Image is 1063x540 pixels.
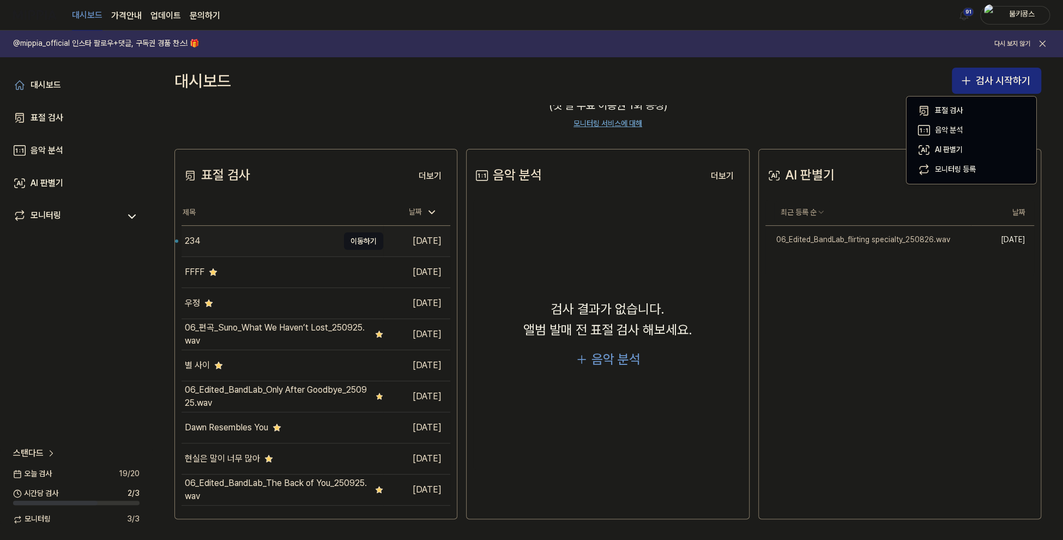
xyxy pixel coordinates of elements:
[13,447,57,460] a: 스탠다드
[765,226,971,254] a: 06_Edited_BandLab_flirting specialty_250826.wav
[935,145,963,155] div: AI 판별기
[31,144,63,157] div: 음악 분석
[182,200,383,226] th: 제목
[7,72,146,98] a: 대시보드
[383,443,450,475] td: [DATE]
[13,209,120,224] a: 모니터링
[963,8,974,16] div: 91
[383,319,450,350] td: [DATE]
[957,9,970,22] img: 알림
[31,209,61,224] div: 모니터링
[911,140,1032,160] button: AI 판별기
[911,121,1032,140] button: 음악 분석
[980,6,1050,25] button: profile붐키콩스
[185,359,210,372] div: 별 사이
[185,235,200,248] div: 234
[182,165,250,185] div: 표절 검사
[185,452,260,465] div: 현실은 말이 너무 많아
[955,7,973,24] button: 알림91
[971,226,1034,254] td: [DATE]
[994,39,1030,49] button: 다시 보지 않기
[383,381,450,412] td: [DATE]
[404,203,442,221] div: 날짜
[383,412,450,443] td: [DATE]
[383,257,450,288] td: [DATE]
[1000,9,1043,21] div: 붐키콩스
[765,165,835,185] div: AI 판별기
[185,383,371,410] div: 06_Edited_BandLab_Only After Goodbye_250925.wav
[13,38,199,49] h1: @mippia_official 인스타 팔로우+댓글, 구독권 경품 찬스! 🎁
[971,200,1034,226] th: 날짜
[911,101,1032,121] button: 표절 검사
[702,165,742,187] button: 더보기
[935,105,963,116] div: 표절 검사
[185,421,268,434] div: Dawn Resembles You
[952,68,1041,94] button: 검사 시작하기
[31,79,61,92] div: 대시보드
[174,68,231,94] div: 대시보드
[383,350,450,381] td: [DATE]
[13,447,44,460] span: 스탠다드
[765,235,950,245] div: 06_Edited_BandLab_flirting specialty_250826.wav
[984,4,997,26] img: profile
[383,226,450,257] td: [DATE]
[473,165,542,185] div: 음악 분석
[72,1,102,31] a: 대시보드
[111,9,142,22] button: 가격안내
[127,514,140,525] span: 3 / 3
[7,105,146,131] a: 표절 검사
[575,349,641,370] button: 음악 분석
[31,177,63,190] div: AI 판별기
[573,118,642,129] a: 모니터링 서비스에 대해
[31,111,63,124] div: 표절 검사
[591,349,641,370] div: 음악 분석
[344,232,383,250] button: 이동하기
[185,297,200,310] div: 우정
[13,488,58,499] span: 시간당 검사
[13,469,52,479] span: 오늘 검사
[911,160,1032,179] button: 모니터링 등록
[410,164,450,187] a: 더보기
[410,165,450,187] button: 더보기
[935,125,963,136] div: 음악 분석
[935,164,976,175] div: 모니터링 등록
[185,321,371,347] div: 06_편곡_Suno_What We Haven’t Lost_250925.wav
[383,288,450,319] td: [DATE]
[7,137,146,164] a: 음악 분석
[185,266,204,279] div: FFFF
[383,475,450,506] td: [DATE]
[7,170,146,196] a: AI 판별기
[119,469,140,479] span: 19 / 20
[190,9,220,22] a: 문의하기
[523,299,692,341] div: 검사 결과가 없습니다. 앨범 발매 전 표절 검사 해보세요.
[185,477,371,503] div: 06_Edited_BandLab_The Back of You_250925.wav
[13,514,51,525] span: 모니터링
[128,488,140,499] span: 2 / 3
[702,164,742,187] a: 더보기
[150,9,181,22] a: 업데이트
